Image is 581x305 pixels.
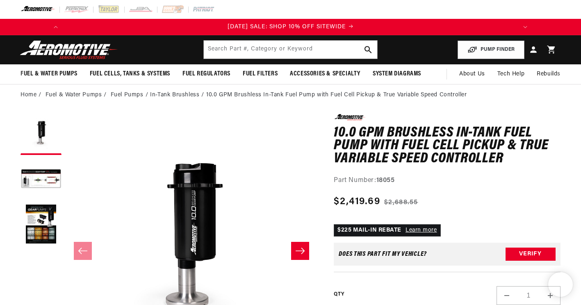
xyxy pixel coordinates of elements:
span: About Us [459,71,485,77]
input: Search by Part Number, Category or Keyword [204,41,378,59]
div: Part Number: [334,175,560,186]
a: [DATE] SALE: SHOP 10% OFF SITEWIDE [64,23,517,32]
strong: 18055 [376,177,395,184]
summary: Accessories & Specialty [284,64,367,84]
summary: Rebuilds [531,64,567,84]
button: Translation missing: en.sections.announcements.next_announcement [517,19,533,35]
a: Fuel Pumps [111,91,144,100]
span: Fuel Filters [243,70,278,78]
span: Tech Help [497,70,524,79]
p: $225 MAIL-IN REBATE [334,224,440,237]
summary: Fuel Regulators [176,64,237,84]
button: Load image 2 in gallery view [21,159,62,200]
button: Slide left [74,242,92,260]
img: Aeromotive [18,40,120,59]
button: Load image 1 in gallery view [21,114,62,155]
div: Does This part fit My vehicle? [339,251,427,257]
button: search button [359,41,377,59]
summary: Tech Help [491,64,531,84]
a: Fuel & Water Pumps [46,91,102,100]
button: PUMP FINDER [458,41,524,59]
li: 10.0 GPM Brushless In-Tank Fuel Pump with Fuel Cell Pickup & True Variable Speed Controller [206,91,467,100]
span: System Diagrams [373,70,421,78]
summary: System Diagrams [367,64,427,84]
button: Translation missing: en.sections.announcements.previous_announcement [48,19,64,35]
button: Load image 3 in gallery view [21,204,62,245]
button: Verify [506,248,556,261]
span: $2,419.69 [334,194,380,209]
span: Fuel & Water Pumps [21,70,77,78]
button: Slide right [291,242,309,260]
a: Learn more [406,227,437,233]
summary: Fuel Filters [237,64,284,84]
li: In-Tank Brushless [150,91,206,100]
nav: breadcrumbs [21,91,560,100]
span: Accessories & Specialty [290,70,360,78]
label: QTY [334,291,344,298]
h1: 10.0 GPM Brushless In-Tank Fuel Pump with Fuel Cell Pickup & True Variable Speed Controller [334,127,560,166]
s: $2,688.55 [384,198,418,207]
div: Announcement [64,23,517,32]
span: [DATE] SALE: SHOP 10% OFF SITEWIDE [228,24,346,30]
a: Home [21,91,36,100]
a: About Us [453,64,491,84]
div: 1 of 3 [64,23,517,32]
summary: Fuel & Water Pumps [14,64,84,84]
span: Fuel Regulators [182,70,230,78]
span: Rebuilds [537,70,560,79]
span: Fuel Cells, Tanks & Systems [90,70,170,78]
summary: Fuel Cells, Tanks & Systems [84,64,176,84]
